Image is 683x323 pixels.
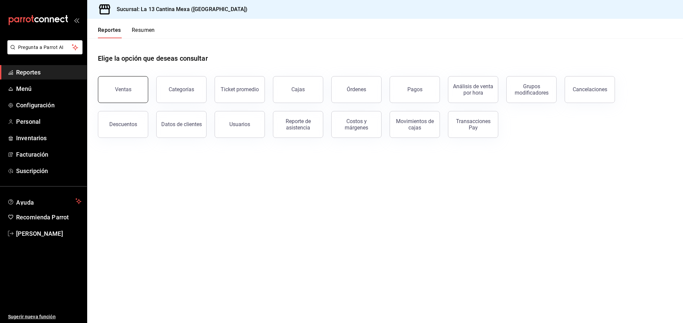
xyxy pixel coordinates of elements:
[452,118,494,131] div: Transacciones Pay
[390,76,440,103] button: Pagos
[336,118,377,131] div: Costos y márgenes
[98,53,208,63] h1: Elige la opción que deseas consultar
[331,76,382,103] button: Órdenes
[169,86,194,93] div: Categorías
[8,313,81,320] span: Sugerir nueva función
[16,117,81,126] span: Personal
[390,111,440,138] button: Movimientos de cajas
[573,86,607,93] div: Cancelaciones
[394,118,436,131] div: Movimientos de cajas
[98,76,148,103] button: Ventas
[16,101,81,110] span: Configuración
[452,83,494,96] div: Análisis de venta por hora
[506,76,557,103] button: Grupos modificadores
[115,86,131,93] div: Ventas
[215,111,265,138] button: Usuarios
[18,44,72,51] span: Pregunta a Parrot AI
[407,86,422,93] div: Pagos
[156,111,207,138] button: Datos de clientes
[132,27,155,38] button: Resumen
[277,118,319,131] div: Reporte de asistencia
[291,86,305,94] div: Cajas
[16,133,81,143] span: Inventarios
[16,68,81,77] span: Reportes
[448,111,498,138] button: Transacciones Pay
[16,166,81,175] span: Suscripción
[16,229,81,238] span: [PERSON_NAME]
[511,83,552,96] div: Grupos modificadores
[273,76,323,103] a: Cajas
[98,111,148,138] button: Descuentos
[16,213,81,222] span: Recomienda Parrot
[5,49,82,56] a: Pregunta a Parrot AI
[221,86,259,93] div: Ticket promedio
[7,40,82,54] button: Pregunta a Parrot AI
[215,76,265,103] button: Ticket promedio
[98,27,121,38] button: Reportes
[16,150,81,159] span: Facturación
[16,84,81,93] span: Menú
[156,76,207,103] button: Categorías
[347,86,366,93] div: Órdenes
[74,17,79,23] button: open_drawer_menu
[16,197,73,205] span: Ayuda
[161,121,202,127] div: Datos de clientes
[448,76,498,103] button: Análisis de venta por hora
[229,121,250,127] div: Usuarios
[273,111,323,138] button: Reporte de asistencia
[98,27,155,38] div: navigation tabs
[111,5,247,13] h3: Sucursal: La 13 Cantina Mexa ([GEOGRAPHIC_DATA])
[565,76,615,103] button: Cancelaciones
[109,121,137,127] div: Descuentos
[331,111,382,138] button: Costos y márgenes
